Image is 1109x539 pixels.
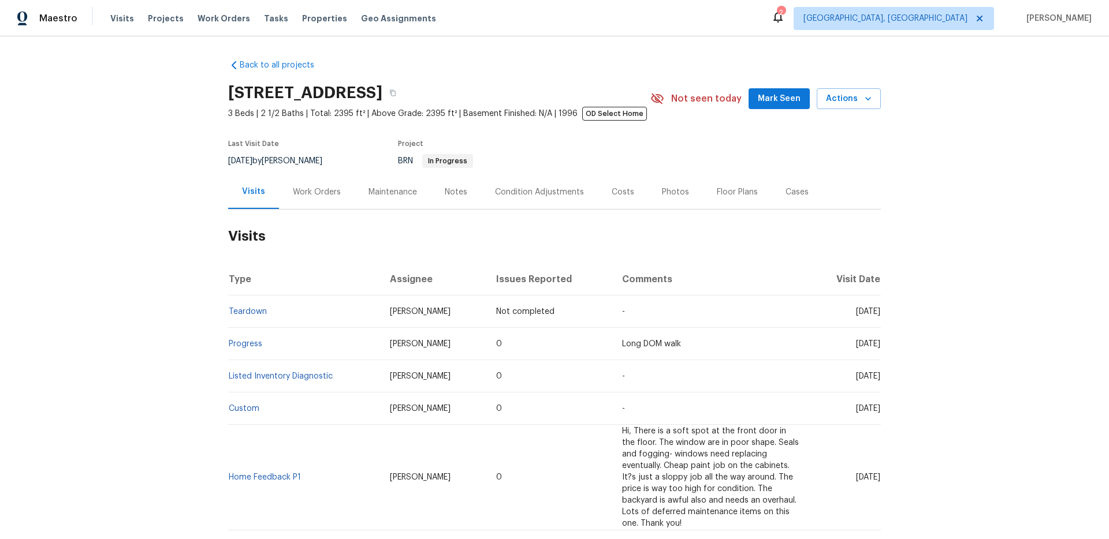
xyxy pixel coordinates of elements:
[856,340,880,348] span: [DATE]
[228,140,279,147] span: Last Visit Date
[622,405,625,413] span: -
[786,186,809,198] div: Cases
[302,13,347,24] span: Properties
[803,13,967,24] span: [GEOGRAPHIC_DATA], [GEOGRAPHIC_DATA]
[228,59,339,71] a: Back to all projects
[496,340,502,348] span: 0
[39,13,77,24] span: Maestro
[228,154,336,168] div: by [PERSON_NAME]
[382,83,403,103] button: Copy Address
[242,186,265,197] div: Visits
[496,372,502,380] span: 0
[264,14,288,23] span: Tasks
[229,405,259,413] a: Custom
[582,107,647,121] span: OD Select Home
[398,157,473,165] span: BRN
[622,340,681,348] span: Long DOM walk
[293,186,341,198] div: Work Orders
[856,473,880,481] span: [DATE]
[758,92,801,106] span: Mark Seen
[228,157,252,165] span: [DATE]
[228,263,381,295] th: Type
[361,13,436,24] span: Geo Assignments
[198,13,250,24] span: Work Orders
[229,340,262,348] a: Progress
[622,372,625,380] span: -
[622,308,625,316] span: -
[613,263,809,295] th: Comments
[1022,13,1092,24] span: [PERSON_NAME]
[229,308,267,316] a: Teardown
[777,7,785,18] div: 2
[717,186,758,198] div: Floor Plans
[487,263,613,295] th: Issues Reported
[390,372,451,380] span: [PERSON_NAME]
[229,372,333,380] a: Listed Inventory Diagnostic
[110,13,134,24] span: Visits
[445,186,467,198] div: Notes
[856,405,880,413] span: [DATE]
[228,87,382,99] h2: [STREET_ADDRESS]
[622,427,799,527] span: Hi, There is a soft spot at the front door in the floor. The window are in poor shape. Seals and ...
[856,372,880,380] span: [DATE]
[809,263,881,295] th: Visit Date
[749,88,810,110] button: Mark Seen
[381,263,487,295] th: Assignee
[369,186,417,198] div: Maintenance
[228,108,650,119] span: 3 Beds | 2 1/2 Baths | Total: 2395 ft² | Above Grade: 2395 ft² | Basement Finished: N/A | 1996
[495,186,584,198] div: Condition Adjustments
[390,308,451,316] span: [PERSON_NAME]
[390,405,451,413] span: [PERSON_NAME]
[496,308,554,316] span: Not completed
[228,209,881,263] h2: Visits
[496,405,502,413] span: 0
[229,473,301,481] a: Home Feedback P1
[612,186,634,198] div: Costs
[662,186,689,198] div: Photos
[148,13,184,24] span: Projects
[826,92,872,106] span: Actions
[856,308,880,316] span: [DATE]
[390,473,451,481] span: [PERSON_NAME]
[423,158,472,164] span: In Progress
[390,340,451,348] span: [PERSON_NAME]
[671,93,742,104] span: Not seen today
[398,140,423,147] span: Project
[496,473,502,481] span: 0
[817,88,881,110] button: Actions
